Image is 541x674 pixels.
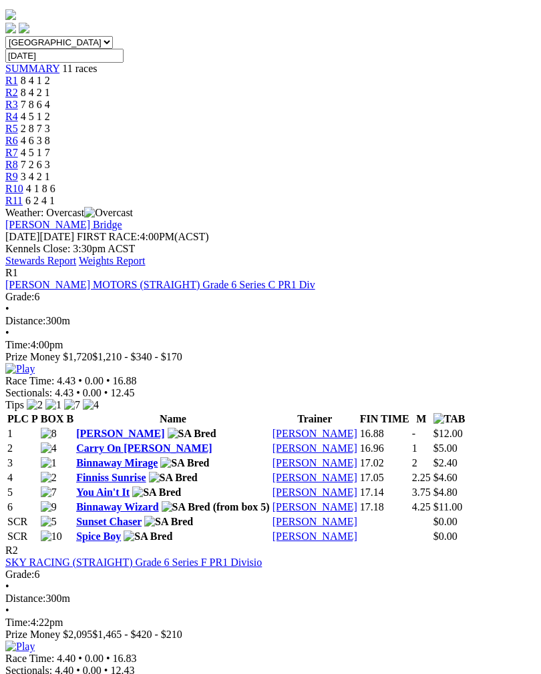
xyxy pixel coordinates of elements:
[85,653,104,664] span: 0.00
[5,291,536,303] div: 6
[273,472,357,483] a: [PERSON_NAME]
[76,486,130,498] a: You Ain't It
[5,545,18,556] span: R2
[5,207,133,218] span: Weather: Overcast
[5,617,31,628] span: Time:
[412,486,431,498] text: 3.75
[5,123,18,134] span: R5
[273,501,357,513] a: [PERSON_NAME]
[5,327,9,338] span: •
[5,303,9,314] span: •
[5,557,262,568] a: SKY RACING (STRAIGHT) Grade 6 Series F PR1 Divisio
[5,99,18,110] a: R3
[5,171,18,182] a: R9
[144,516,193,528] img: SA Bred
[433,501,462,513] span: $11.00
[5,339,31,350] span: Time:
[26,183,55,194] span: 4 1 8 6
[5,75,18,86] a: R1
[5,135,18,146] span: R6
[359,427,410,440] td: 16.88
[359,456,410,470] td: 17.02
[110,387,134,398] span: 12.45
[27,399,43,411] img: 2
[7,456,39,470] td: 3
[433,531,458,542] span: $0.00
[7,427,39,440] td: 1
[433,457,458,468] span: $2.40
[5,231,40,242] span: [DATE]
[113,375,137,386] span: 16.88
[433,472,458,483] span: $4.60
[272,412,358,426] th: Trainer
[21,123,50,134] span: 2 8 7 3
[78,653,82,664] span: •
[273,486,357,498] a: [PERSON_NAME]
[21,147,50,158] span: 4 5 1 7
[162,501,210,513] img: SA Bred
[106,375,110,386] span: •
[359,500,410,514] td: 17.18
[5,183,23,194] a: R10
[5,581,9,592] span: •
[273,428,357,439] a: [PERSON_NAME]
[5,111,18,122] a: R4
[5,147,18,158] a: R7
[41,428,57,440] img: 8
[83,387,102,398] span: 0.00
[5,231,74,242] span: [DATE]
[79,255,146,266] a: Weights Report
[412,501,431,513] text: 4.25
[113,653,137,664] span: 16.83
[5,63,59,74] a: SUMMARY
[5,267,18,278] span: R1
[92,629,182,640] span: $1,465 - $420 - $210
[433,442,458,454] span: $5.00
[7,442,39,455] td: 2
[76,501,158,513] a: Binnaway Wizard
[66,413,73,424] span: B
[41,457,57,469] img: 1
[5,9,16,20] img: logo-grsa-white.png
[41,486,57,498] img: 7
[5,569,35,580] span: Grade:
[21,87,50,98] span: 8 4 2 1
[5,219,122,230] a: [PERSON_NAME] Bridge
[5,351,536,363] div: Prize Money $1,720
[21,99,50,110] span: 7 8 6 4
[213,501,270,513] span: (from box 5)
[5,23,16,33] img: facebook.svg
[19,23,29,33] img: twitter.svg
[5,593,45,604] span: Distance:
[5,617,536,629] div: 4:22pm
[21,111,50,122] span: 4 5 1 2
[5,593,536,605] div: 300m
[5,363,35,375] img: Play
[359,471,410,484] td: 17.05
[21,75,50,86] span: 8 4 1 2
[5,195,23,206] a: R11
[25,195,55,206] span: 6 2 4 1
[5,159,18,170] a: R8
[84,207,133,219] img: Overcast
[57,653,75,664] span: 4.40
[7,486,39,499] td: 5
[412,457,417,468] text: 2
[106,653,110,664] span: •
[5,255,76,266] a: Stewards Report
[64,399,80,411] img: 7
[273,531,357,542] a: [PERSON_NAME]
[5,387,52,398] span: Sectionals:
[21,159,50,170] span: 7 2 6 3
[5,87,18,98] a: R2
[7,515,39,529] td: SCR
[359,442,410,455] td: 16.96
[7,413,29,424] span: PLC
